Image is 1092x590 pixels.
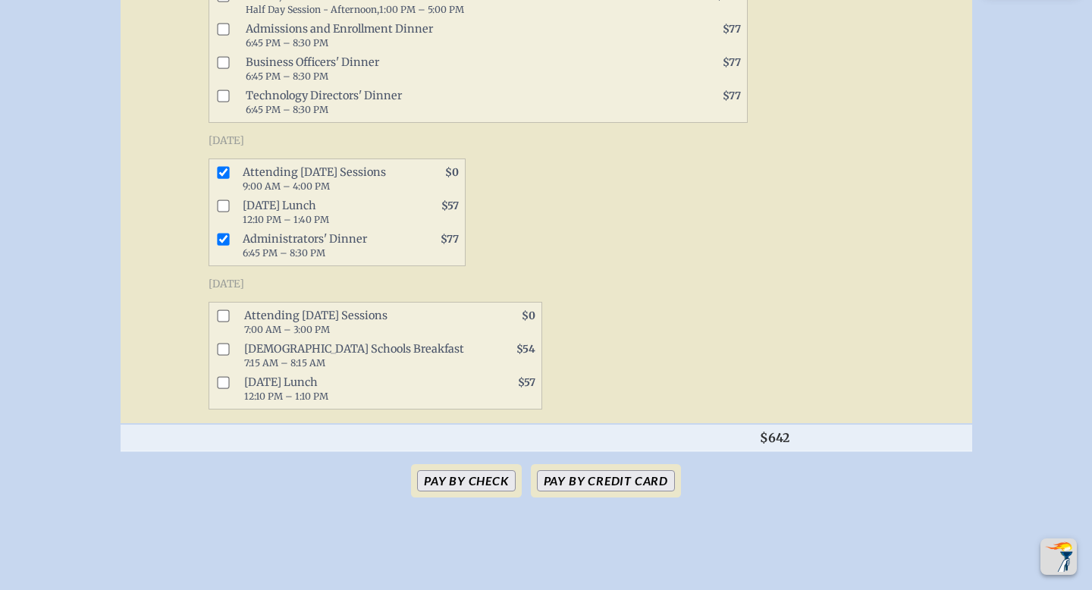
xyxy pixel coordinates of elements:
span: Attending [DATE] Sessions [237,162,398,196]
span: $54 [516,343,535,356]
span: [DATE] [209,134,244,147]
span: $0 [522,309,535,322]
span: $57 [518,376,535,389]
span: Technology Directors' Dinner [240,86,680,119]
span: Attending [DATE] Sessions [238,306,475,339]
button: Scroll Top [1040,538,1077,575]
span: [DATE] Lunch [237,196,398,229]
span: 9:00 AM – 4:00 PM [243,180,330,192]
span: 7:15 AM – 8:15 AM [244,357,325,369]
span: $77 [723,56,741,69]
span: 7:00 AM – 3:00 PM [244,324,330,335]
th: $642 [754,424,828,451]
span: 12:10 PM – 1:40 PM [243,214,329,225]
span: Admissions and Enrollment Dinner [240,19,680,52]
span: [DEMOGRAPHIC_DATA] Schools Breakfast [238,339,475,372]
span: Administrators' Dinner [237,229,398,262]
span: Business Officers' Dinner [240,52,680,86]
span: $77 [441,233,459,246]
span: [DATE] Lunch [238,372,475,406]
span: Half Day Session - Afternoon, [246,4,379,15]
span: 6:45 PM – 8:30 PM [246,71,328,82]
span: $0 [445,166,459,179]
span: $77 [723,89,741,102]
button: Pay by Check [417,470,516,491]
img: To the top [1043,541,1074,572]
span: 1:00 PM – 5:00 PM [379,4,464,15]
span: $57 [441,199,459,212]
span: 12:10 PM – 1:10 PM [244,391,328,402]
span: 6:45 PM – 8:30 PM [243,247,325,259]
span: 6:45 PM – 8:30 PM [246,37,328,49]
button: Pay by Credit Card [537,470,675,491]
span: $77 [723,23,741,36]
span: 6:45 PM – 8:30 PM [246,104,328,115]
span: [DATE] [209,278,244,290]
